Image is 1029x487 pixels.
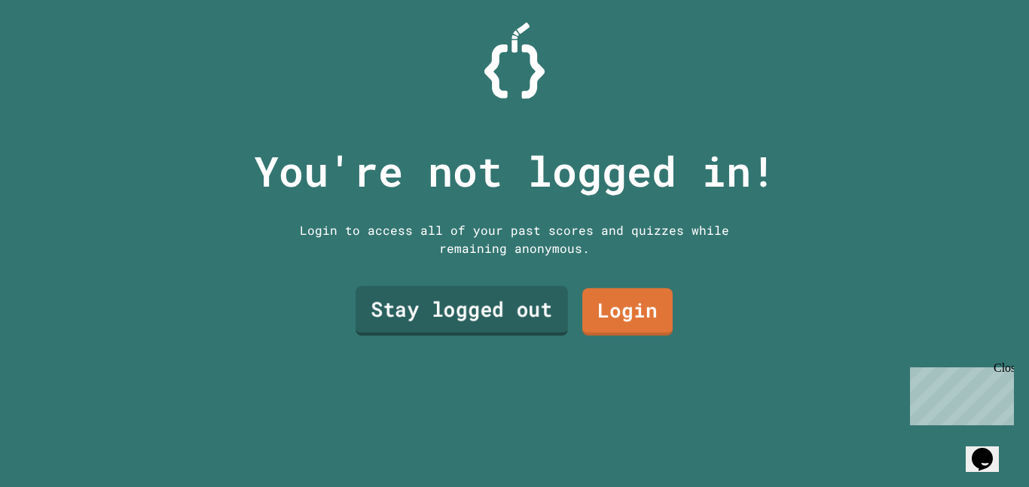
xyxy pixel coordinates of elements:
[6,6,104,96] div: Chat with us now!Close
[254,140,776,202] p: You're not logged in!
[289,221,740,257] div: Login to access all of your past scores and quizzes while remaining anonymous.
[484,23,545,99] img: Logo.svg
[582,288,673,336] a: Login
[904,361,1014,425] iframe: chat widget
[356,286,568,336] a: Stay logged out
[966,427,1014,472] iframe: chat widget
